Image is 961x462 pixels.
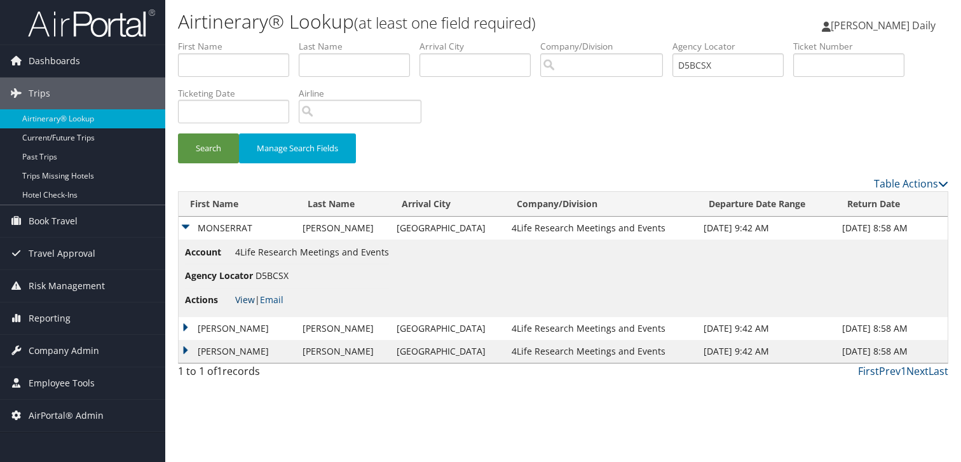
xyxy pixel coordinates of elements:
[390,340,505,363] td: [GEOGRAPHIC_DATA]
[179,317,296,340] td: [PERSON_NAME]
[858,364,879,378] a: First
[29,335,99,367] span: Company Admin
[390,192,505,217] th: Arrival City: activate to sort column ascending
[179,192,296,217] th: First Name: activate to sort column ascending
[239,133,356,163] button: Manage Search Fields
[505,217,697,240] td: 4Life Research Meetings and Events
[697,217,836,240] td: [DATE] 9:42 AM
[235,246,389,258] span: 4Life Research Meetings and Events
[29,78,50,109] span: Trips
[178,87,299,100] label: Ticketing Date
[178,40,299,53] label: First Name
[697,192,836,217] th: Departure Date Range: activate to sort column ascending
[697,340,836,363] td: [DATE] 9:42 AM
[299,40,419,53] label: Last Name
[185,269,253,283] span: Agency Locator
[874,177,948,191] a: Table Actions
[179,217,296,240] td: MONSERRAT
[901,364,906,378] a: 1
[672,40,793,53] label: Agency Locator
[390,317,505,340] td: [GEOGRAPHIC_DATA]
[185,293,233,307] span: Actions
[29,45,80,77] span: Dashboards
[836,340,948,363] td: [DATE] 8:58 AM
[235,294,255,306] a: View
[697,317,836,340] td: [DATE] 9:42 AM
[831,18,936,32] span: [PERSON_NAME] Daily
[29,367,95,399] span: Employee Tools
[178,363,357,385] div: 1 to 1 of records
[260,294,283,306] a: Email
[540,40,672,53] label: Company/Division
[299,87,431,100] label: Airline
[879,364,901,378] a: Prev
[185,245,233,259] span: Account
[906,364,929,378] a: Next
[505,340,697,363] td: 4Life Research Meetings and Events
[29,238,95,269] span: Travel Approval
[235,294,283,306] span: |
[296,317,391,340] td: [PERSON_NAME]
[179,340,296,363] td: [PERSON_NAME]
[296,192,391,217] th: Last Name: activate to sort column ascending
[28,8,155,38] img: airportal-logo.png
[178,133,239,163] button: Search
[390,217,505,240] td: [GEOGRAPHIC_DATA]
[29,205,78,237] span: Book Travel
[29,270,105,302] span: Risk Management
[256,269,289,282] span: D5BCSX
[836,217,948,240] td: [DATE] 8:58 AM
[178,8,692,35] h1: Airtinerary® Lookup
[29,400,104,431] span: AirPortal® Admin
[217,364,222,378] span: 1
[822,6,948,44] a: [PERSON_NAME] Daily
[354,12,536,33] small: (at least one field required)
[419,40,540,53] label: Arrival City
[296,340,391,363] td: [PERSON_NAME]
[505,317,697,340] td: 4Life Research Meetings and Events
[29,302,71,334] span: Reporting
[929,364,948,378] a: Last
[505,192,697,217] th: Company/Division
[296,217,391,240] td: [PERSON_NAME]
[793,40,914,53] label: Ticket Number
[836,192,948,217] th: Return Date: activate to sort column ascending
[836,317,948,340] td: [DATE] 8:58 AM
